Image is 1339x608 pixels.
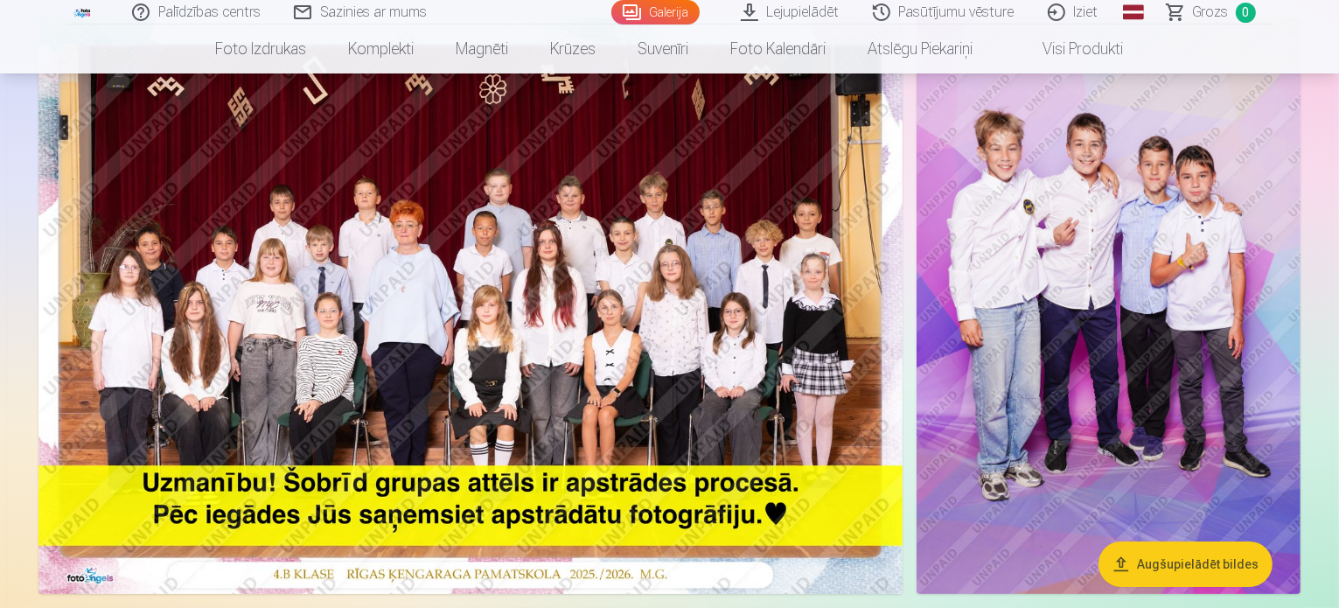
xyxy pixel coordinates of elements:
img: /fa1 [73,7,93,17]
a: Foto kalendāri [710,24,847,73]
span: 0 [1236,3,1256,23]
a: Foto izdrukas [195,24,328,73]
a: Krūzes [530,24,617,73]
a: Suvenīri [617,24,710,73]
button: Augšupielādēt bildes [1098,542,1273,587]
a: Komplekti [328,24,436,73]
a: Magnēti [436,24,530,73]
span: Grozs [1193,2,1229,23]
a: Visi produkti [994,24,1145,73]
a: Atslēgu piekariņi [847,24,994,73]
